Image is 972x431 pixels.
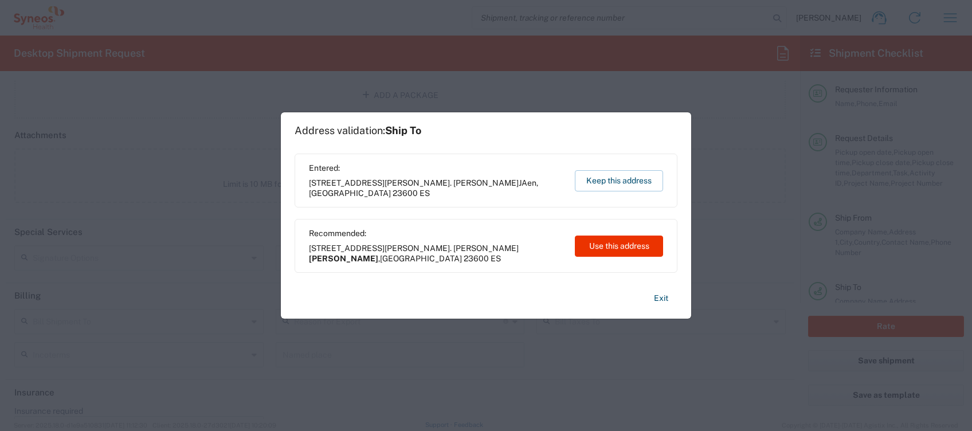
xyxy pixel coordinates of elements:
[464,254,489,263] span: 23600
[309,178,564,198] span: [STREET_ADDRESS][PERSON_NAME]. [PERSON_NAME] ,
[295,124,421,137] h1: Address validation:
[393,189,418,198] span: 23600
[420,189,430,198] span: ES
[519,178,536,187] span: JAen
[309,254,378,263] span: [PERSON_NAME]
[645,288,677,308] button: Exit
[309,228,564,238] span: Recommended:
[380,254,462,263] span: [GEOGRAPHIC_DATA]
[309,189,391,198] span: [GEOGRAPHIC_DATA]
[491,254,501,263] span: ES
[385,124,421,136] span: Ship To
[575,170,663,191] button: Keep this address
[309,243,564,264] span: [STREET_ADDRESS][PERSON_NAME]. [PERSON_NAME] ,
[575,236,663,257] button: Use this address
[309,163,564,173] span: Entered:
